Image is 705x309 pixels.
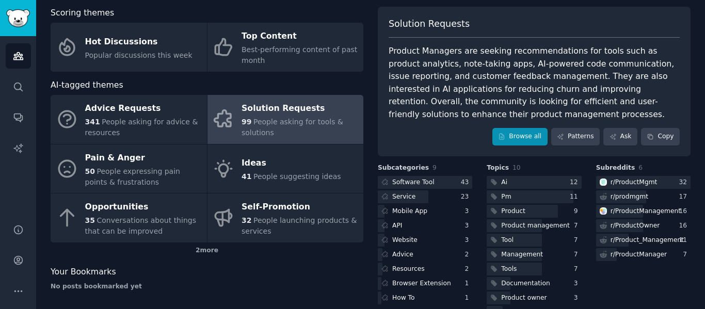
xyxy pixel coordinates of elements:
[501,192,511,202] div: Pm
[392,265,425,274] div: Resources
[378,164,429,173] span: Subcategories
[253,172,341,181] span: People suggesting ideas
[487,234,581,247] a: Tool7
[392,250,413,259] div: Advice
[596,190,691,203] a: r/prodmgmt17
[574,207,582,216] div: 9
[611,178,658,187] div: r/ ProductMgmt
[596,219,691,232] a: r/ProductOwner16
[51,242,363,259] div: 2 more
[85,101,202,117] div: Advice Requests
[378,176,472,189] a: Software Tool43
[51,282,363,291] div: No posts bookmarked yet
[378,234,472,247] a: Website3
[465,265,473,274] div: 2
[85,199,202,216] div: Opportunities
[85,51,193,59] span: Popular discussions this week
[465,279,473,288] div: 1
[570,192,582,202] div: 11
[378,205,472,218] a: Mobile App3
[596,164,635,173] span: Subreddits
[378,277,472,290] a: Browser Extension1
[501,250,543,259] div: Management
[487,176,581,189] a: Ai12
[679,178,691,187] div: 32
[492,128,548,145] a: Browse all
[85,34,193,50] div: Hot Discussions
[207,95,364,144] a: Solution Requests99People asking for tools & solutions
[574,265,582,274] div: 7
[574,250,582,259] div: 7
[461,178,473,187] div: 43
[242,45,357,64] span: Best-performing content of past month
[487,219,581,232] a: Product management7
[6,9,30,27] img: GummySearch logo
[501,221,569,231] div: Product management
[242,199,358,216] div: Self-Promotion
[242,216,357,235] span: People launching products & services
[487,291,581,304] a: Product owner3
[207,144,364,193] a: Ideas41People suggesting ideas
[501,207,525,216] div: Product
[501,265,517,274] div: Tools
[51,79,123,92] span: AI-tagged themes
[85,167,180,186] span: People expressing pain points & frustrations
[465,221,473,231] div: 3
[242,101,358,117] div: Solution Requests
[603,128,637,145] a: Ask
[392,279,451,288] div: Browser Extension
[679,236,691,245] div: 11
[679,221,691,231] div: 16
[207,193,364,242] a: Self-Promotion32People launching products & services
[501,294,547,303] div: Product owner
[611,236,684,245] div: r/ Product_Management
[85,216,95,224] span: 35
[611,221,660,231] div: r/ ProductOwner
[242,172,251,181] span: 41
[465,250,473,259] div: 2
[432,164,437,171] span: 9
[465,294,473,303] div: 1
[51,266,116,279] span: Your Bookmarks
[389,18,470,30] span: Solution Requests
[487,190,581,203] a: Pm11
[512,164,521,171] span: 10
[596,248,691,261] a: r/ProductManager7
[574,294,582,303] div: 3
[378,190,472,203] a: Service23
[51,23,207,72] a: Hot DiscussionsPopular discussions this week
[638,164,643,171] span: 6
[85,167,95,175] span: 50
[85,216,196,235] span: Conversations about things that can be improved
[392,236,418,245] div: Website
[85,150,202,166] div: Pain & Anger
[679,192,691,202] div: 17
[389,45,680,121] div: Product Managers are seeking recommendations for tools such as product analytics, note-taking app...
[600,207,607,215] img: ProductManagement
[611,250,667,259] div: r/ ProductManager
[596,176,691,189] a: ProductMgmtr/ProductMgmt32
[51,144,207,193] a: Pain & Anger50People expressing pain points & frustrations
[570,178,582,187] div: 12
[51,95,207,144] a: Advice Requests341People asking for advice & resources
[378,219,472,232] a: API3
[679,207,691,216] div: 16
[378,248,472,261] a: Advice2
[501,178,507,187] div: Ai
[392,192,415,202] div: Service
[501,236,514,245] div: Tool
[465,236,473,245] div: 3
[600,178,607,186] img: ProductMgmt
[85,118,100,126] span: 341
[683,250,691,259] div: 7
[242,118,343,137] span: People asking for tools & solutions
[392,207,427,216] div: Mobile App
[242,118,251,126] span: 99
[85,118,198,137] span: People asking for advice & resources
[487,164,509,173] span: Topics
[487,205,581,218] a: Product9
[392,178,435,187] div: Software Tool
[51,7,114,20] span: Scoring themes
[242,155,341,172] div: Ideas
[611,192,648,202] div: r/ prodmgmt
